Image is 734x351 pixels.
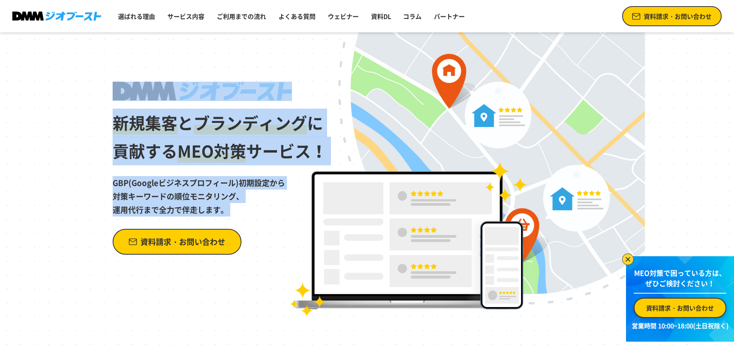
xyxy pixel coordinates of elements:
span: 資料請求・お問い合わせ [140,235,225,249]
img: DMMジオブースト [12,12,101,21]
p: 営業時間 10:00~18:00(土日祝除く) [631,321,729,330]
a: 資料請求・お問い合わせ [622,6,722,26]
h1: と に 貢献する サービス！ [113,82,328,165]
a: 資料請求・お問い合わせ [113,229,241,255]
span: 新規集客 [113,111,177,134]
a: 資料DL [368,8,394,24]
a: コラム [400,8,425,24]
a: 資料請求・お問い合わせ [634,298,726,318]
span: MEO対策 [177,139,246,163]
p: GBP(Googleビジネスプロフィール)初期設定から 対策キーワードの順位モニタリング、 運用代行まで全力で伴走します。 [113,165,328,217]
a: 選ばれる理由 [115,8,158,24]
a: ウェビナー [325,8,362,24]
a: よくある質問 [275,8,319,24]
span: ブランディング [194,111,307,134]
span: 資料請求・お問い合わせ [646,303,714,312]
span: 資料請求・お問い合わせ [644,12,712,21]
img: DMMジオブースト [113,82,292,101]
p: MEO対策で困っている方は、 ぜひご検討ください！ [634,268,726,294]
a: ご利用までの流れ [214,8,269,24]
a: パートナー [431,8,468,24]
img: バナーを閉じる [622,254,634,265]
a: サービス内容 [164,8,208,24]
